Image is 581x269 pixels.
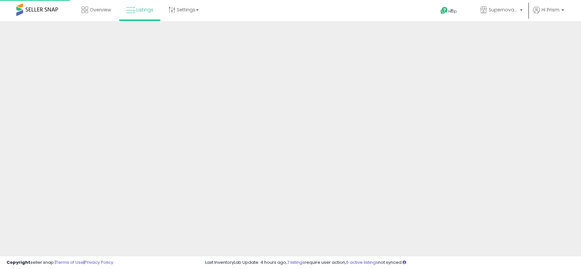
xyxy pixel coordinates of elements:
[542,7,559,13] span: Hi Prism
[7,259,30,265] strong: Copyright
[403,260,406,264] i: Click here to read more about un-synced listings.
[90,7,111,13] span: Overview
[440,7,448,15] i: Get Help
[84,259,113,265] a: Privacy Policy
[7,260,113,266] div: seller snap | |
[205,260,574,266] div: Last InventoryLab Update: 4 hours ago, require user action, not synced.
[489,7,518,13] span: Supernova Co.
[435,2,470,21] a: Help
[448,8,457,14] span: Help
[287,259,305,265] a: 7 listings
[56,259,84,265] a: Terms of Use
[136,7,153,13] span: Listings
[346,259,378,265] a: 6 active listings
[533,7,564,21] a: Hi Prism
